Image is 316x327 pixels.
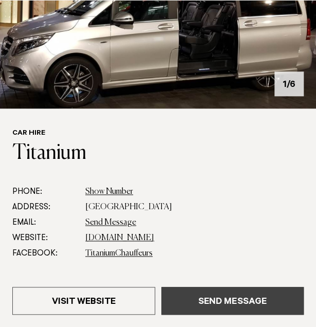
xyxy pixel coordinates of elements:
a: Visit Website [12,287,155,315]
a: Titanium [12,143,86,164]
a: [DOMAIN_NAME] [85,234,154,242]
dt: Phone: [12,184,77,199]
a: TitaniumChauffeurs [85,249,153,258]
a: Send Message [161,287,304,315]
dt: Email: [12,215,77,230]
dd: [GEOGRAPHIC_DATA] [85,199,304,215]
a: Show Number [85,188,133,196]
dt: Facebook: [12,246,77,261]
dt: Address: [12,199,77,215]
a: Send Message [85,219,136,227]
a: Car Hire [12,130,45,138]
dt: Website: [12,230,77,246]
